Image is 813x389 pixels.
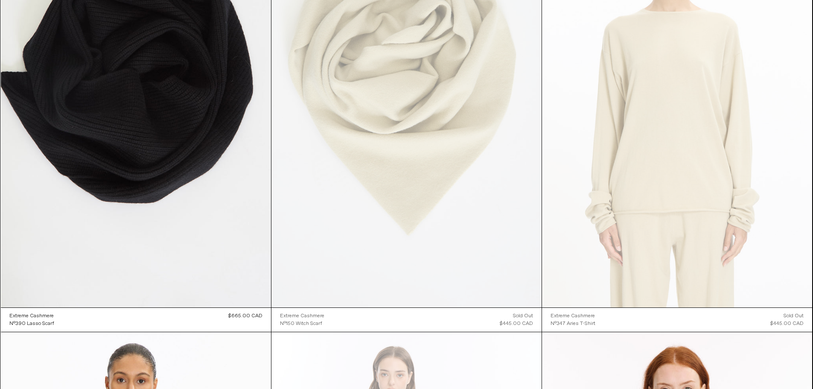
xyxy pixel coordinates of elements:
div: $665.00 CAD [228,312,262,320]
a: N°150 Witch Scarf [280,320,324,328]
div: $445.00 CAD [770,320,804,328]
a: N°347 Aries T-Shirt [551,320,595,328]
a: Extreme Cashmere [9,312,54,320]
a: Extreme Cashmere [280,312,324,320]
div: Sold out [784,312,804,320]
div: N°150 Witch Scarf [280,320,322,328]
a: Extreme Cashmere [551,312,595,320]
div: $445.00 CAD [500,320,533,328]
a: N°390 Lasso Scarf [9,320,54,328]
div: Sold out [513,312,533,320]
